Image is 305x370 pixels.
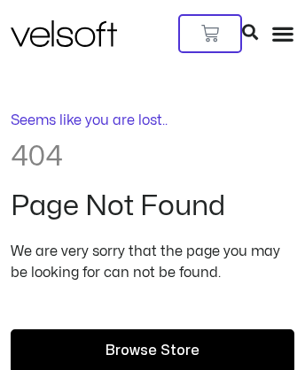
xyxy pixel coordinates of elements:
p: Seems like you are lost.. [11,110,294,131]
div: Menu Toggle [271,22,294,45]
span: Browse Store [106,340,199,363]
h2: Page Not Found [11,191,294,221]
h2: 404 [11,142,294,172]
img: Velsoft Training Materials [11,20,117,47]
p: We are very sorry that the page you may be looking for can not be found. [11,241,294,283]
